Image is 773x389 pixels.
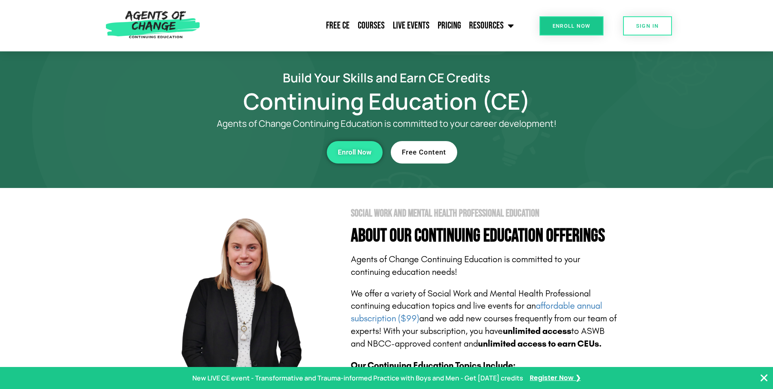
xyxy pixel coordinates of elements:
[391,141,457,164] a: Free Content
[759,373,769,383] button: Close Banner
[389,15,434,36] a: Live Events
[351,227,619,245] h4: About Our Continuing Education Offerings
[503,326,571,336] b: unlimited access
[478,338,602,349] b: unlimited access to earn CEUs.
[351,360,515,371] b: Our Continuing Education Topics Include:
[530,372,581,384] a: Register Now ❯
[204,15,518,36] nav: Menu
[351,254,580,277] span: Agents of Change Continuing Education is committed to your continuing education needs!
[354,15,389,36] a: Courses
[623,16,672,35] a: SIGN IN
[434,15,465,36] a: Pricing
[402,149,446,156] span: Free Content
[553,23,590,29] span: Enroll Now
[187,119,586,129] p: Agents of Change Continuing Education is committed to your career development!
[540,16,603,35] a: Enroll Now
[351,208,619,219] h2: Social Work and Mental Health Professional Education
[465,15,518,36] a: Resources
[351,287,619,350] p: We offer a variety of Social Work and Mental Health Professional continuing education topics and ...
[636,23,659,29] span: SIGN IN
[154,72,619,84] h2: Build Your Skills and Earn CE Credits
[322,15,354,36] a: Free CE
[192,372,523,384] p: New LIVE CE event - Transformative and Trauma-informed Practice with Boys and Men - Get [DATE] cr...
[154,92,619,111] h1: Continuing Education (CE)
[327,141,383,164] a: Enroll Now
[338,149,372,156] span: Enroll Now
